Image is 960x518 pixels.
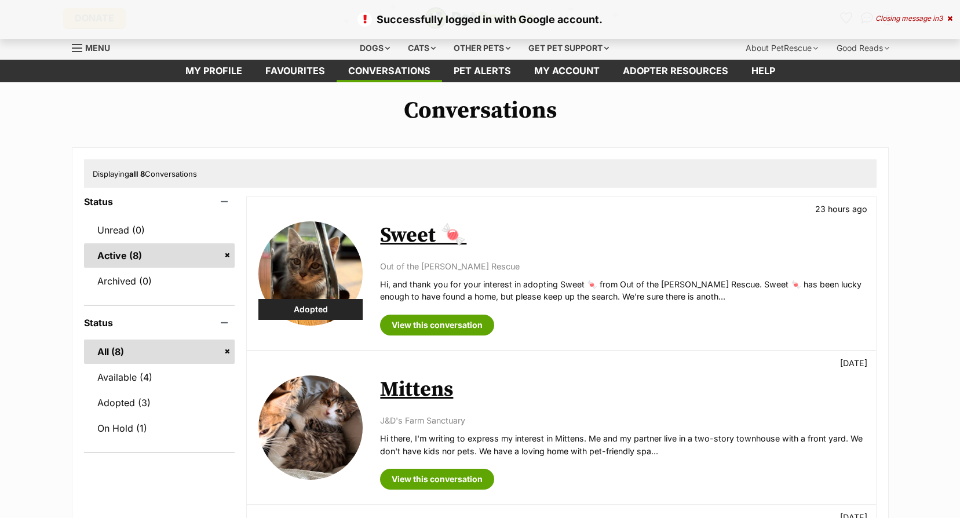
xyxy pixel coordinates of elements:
[380,469,494,490] a: View this conversation
[380,315,494,335] a: View this conversation
[84,365,235,389] a: Available (4)
[611,60,740,82] a: Adopter resources
[254,60,337,82] a: Favourites
[84,416,235,440] a: On Hold (1)
[258,375,363,480] img: Mittens
[828,37,897,60] div: Good Reads
[446,37,519,60] div: Other pets
[93,169,197,178] span: Displaying Conversations
[258,221,363,326] img: Sweet 🍬
[174,60,254,82] a: My profile
[84,218,235,242] a: Unread (0)
[84,391,235,415] a: Adopted (3)
[337,60,442,82] a: conversations
[400,37,444,60] div: Cats
[442,60,523,82] a: Pet alerts
[84,318,235,328] header: Status
[85,43,110,53] span: Menu
[380,432,864,457] p: Hi there, I'm writing to express my interest in Mittens. Me and my partner live in a two-story to...
[72,37,118,57] a: Menu
[380,414,864,426] p: J&D's Farm Sanctuary
[738,37,826,60] div: About PetRescue
[380,260,864,272] p: Out of the [PERSON_NAME] Rescue
[380,377,453,403] a: Mittens
[380,278,864,303] p: Hi, and thank you for your interest in adopting Sweet 🍬 from Out of the [PERSON_NAME] Rescue. Swe...
[520,37,617,60] div: Get pet support
[840,357,867,369] p: [DATE]
[740,60,787,82] a: Help
[129,169,145,178] strong: all 8
[258,299,363,320] div: Adopted
[352,37,398,60] div: Dogs
[380,222,466,249] a: Sweet 🍬
[815,203,867,215] p: 23 hours ago
[84,243,235,268] a: Active (8)
[84,340,235,364] a: All (8)
[84,196,235,207] header: Status
[523,60,611,82] a: My account
[84,269,235,293] a: Archived (0)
